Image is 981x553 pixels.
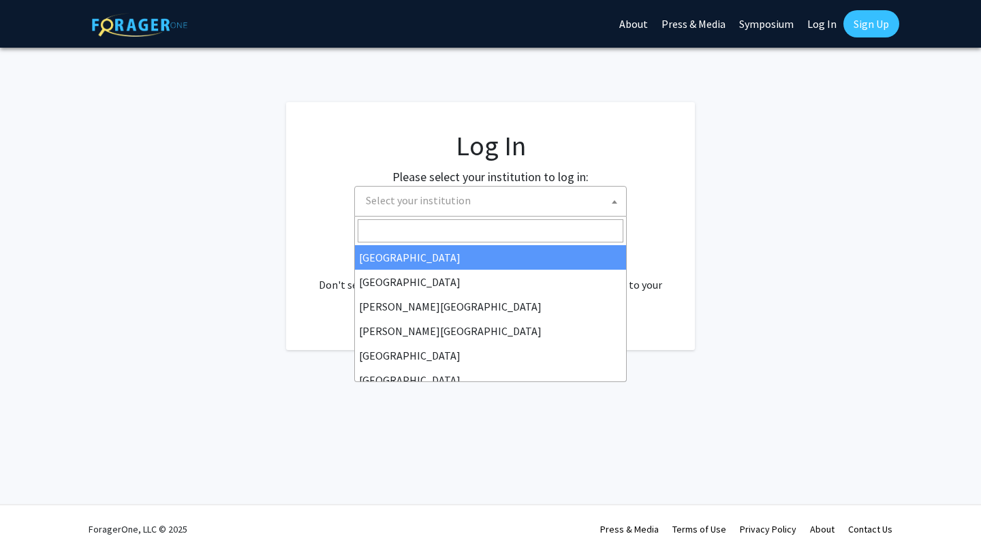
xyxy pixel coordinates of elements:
span: Select your institution [360,187,626,215]
a: Terms of Use [672,523,726,535]
li: [GEOGRAPHIC_DATA] [355,270,626,294]
a: Sign Up [843,10,899,37]
li: [GEOGRAPHIC_DATA] [355,245,626,270]
li: [PERSON_NAME][GEOGRAPHIC_DATA] [355,294,626,319]
li: [GEOGRAPHIC_DATA] [355,343,626,368]
span: Select your institution [354,186,627,217]
a: Press & Media [600,523,659,535]
div: ForagerOne, LLC © 2025 [89,505,187,553]
div: No account? . Don't see your institution? about bringing ForagerOne to your institution. [313,244,668,309]
span: Select your institution [366,193,471,207]
img: ForagerOne Logo [92,13,187,37]
li: [PERSON_NAME][GEOGRAPHIC_DATA] [355,319,626,343]
a: Privacy Policy [740,523,796,535]
li: [GEOGRAPHIC_DATA] [355,368,626,392]
a: About [810,523,835,535]
input: Search [358,219,623,242]
h1: Log In [313,129,668,162]
a: Contact Us [848,523,892,535]
label: Please select your institution to log in: [392,168,589,186]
